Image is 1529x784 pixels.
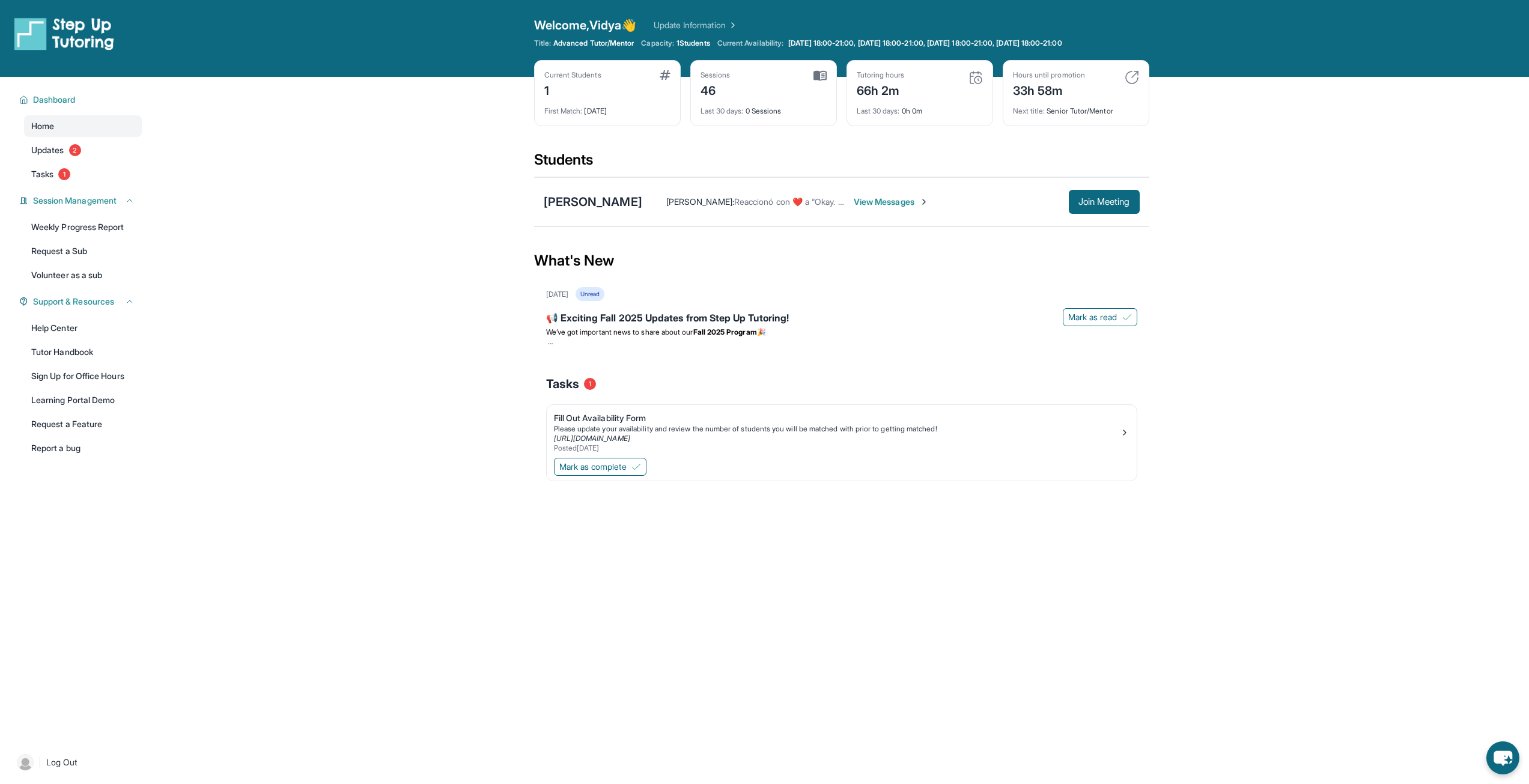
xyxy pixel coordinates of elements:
span: Join Meeting [1078,198,1130,205]
span: Next title : [1013,106,1045,115]
span: Log Out [46,756,78,768]
button: chat-button [1486,741,1519,774]
button: Session Management [28,195,135,207]
span: Title: [534,38,551,48]
div: Senior Tutor/Mentor [1013,99,1139,116]
span: We’ve got important news to share about our [546,327,693,336]
span: Reaccionó con ❤️ a “Okay. Will send you a meeting link by then. Have a nice day!” [734,196,1045,207]
img: card [968,70,983,85]
button: Mark as read [1063,308,1137,326]
img: Chevron Right [726,19,738,31]
span: 2 [69,144,81,156]
a: Request a Sub [24,240,142,262]
img: card [813,70,827,81]
img: Mark as read [1122,312,1132,322]
div: 46 [701,80,731,99]
img: logo [14,17,114,50]
img: user-img [17,754,34,771]
a: Request a Feature [24,413,142,435]
span: View Messages [854,196,929,208]
span: 1 Students [676,38,710,48]
span: Mark as complete [559,461,627,473]
a: [DATE] 18:00-21:00, [DATE] 18:00-21:00, [DATE] 18:00-21:00, [DATE] 18:00-21:00 [786,38,1064,48]
span: Welcome, Vidya 👋 [534,17,637,34]
a: Update Information [654,19,738,31]
span: Session Management [33,195,117,207]
a: Help Center [24,317,142,339]
a: Home [24,115,142,137]
span: Last 30 days : [701,106,744,115]
div: Sessions [701,70,731,80]
button: Dashboard [28,94,135,106]
div: Students [534,150,1149,177]
span: Current Availability: [717,38,783,48]
a: Report a bug [24,437,142,459]
span: First Match : [544,106,583,115]
span: [DATE] 18:00-21:00, [DATE] 18:00-21:00, [DATE] 18:00-21:00, [DATE] 18:00-21:00 [788,38,1062,48]
a: Tutor Handbook [24,341,142,363]
span: Advanced Tutor/Mentor [553,38,634,48]
div: Fill Out Availability Form [554,412,1120,424]
div: Hours until promotion [1013,70,1085,80]
div: 📢 Exciting Fall 2025 Updates from Step Up Tutoring! [546,311,1137,327]
div: 33h 58m [1013,80,1085,99]
div: Tutoring hours [857,70,905,80]
div: 1 [544,80,601,99]
div: [PERSON_NAME] [544,193,642,210]
div: Posted [DATE] [554,443,1120,453]
button: Mark as complete [554,458,646,476]
img: card [660,70,670,80]
div: Please update your availability and review the number of students you will be matched with prior ... [554,424,1120,434]
div: 66h 2m [857,80,905,99]
img: Chevron-Right [919,197,929,207]
strong: Fall 2025 Program [693,327,757,336]
img: card [1125,70,1139,85]
a: Fill Out Availability FormPlease update your availability and review the number of students you w... [547,405,1137,455]
div: Current Students [544,70,601,80]
a: Updates2 [24,139,142,161]
div: [DATE] [546,290,568,299]
span: | [38,755,41,770]
a: [URL][DOMAIN_NAME] [554,434,630,443]
span: Tasks [31,168,53,180]
a: Volunteer as a sub [24,264,142,286]
span: Support & Resources [33,296,114,308]
span: 🎉 [757,327,766,336]
a: Learning Portal Demo [24,389,142,411]
div: 0h 0m [857,99,983,116]
div: [DATE] [544,99,670,116]
a: |Log Out [12,749,142,776]
button: Support & Resources [28,296,135,308]
button: Join Meeting [1069,190,1140,214]
span: [PERSON_NAME] : [666,196,734,207]
span: Last 30 days : [857,106,900,115]
div: What's New [534,234,1149,287]
span: Tasks [546,375,579,392]
a: Sign Up for Office Hours [24,365,142,387]
span: Home [31,120,54,132]
a: Tasks1 [24,163,142,185]
img: Mark as complete [631,462,641,472]
span: Mark as read [1068,311,1117,323]
div: Unread [576,287,604,301]
span: 1 [584,378,596,390]
a: Weekly Progress Report [24,216,142,238]
div: 0 Sessions [701,99,827,116]
span: Updates [31,144,64,156]
span: 1 [58,168,70,180]
span: Dashboard [33,94,76,106]
span: Capacity: [641,38,674,48]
